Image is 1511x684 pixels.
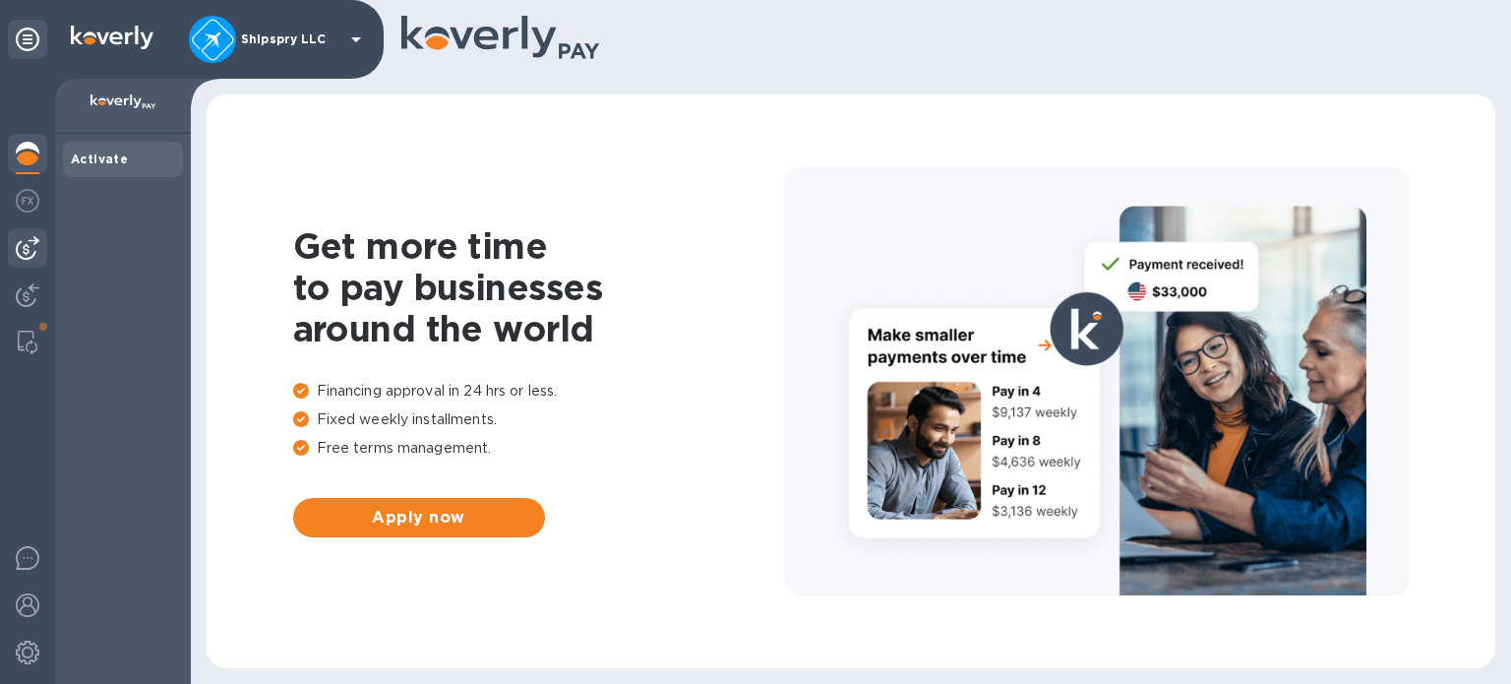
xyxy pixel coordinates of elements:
span: Apply now [309,506,529,529]
button: Apply now [293,498,545,537]
p: Shipspry LLC [241,32,339,46]
b: Activate [71,152,128,166]
img: Foreign exchange [16,189,39,213]
p: Free terms management. [293,438,785,459]
div: Unpin categories [8,20,47,59]
img: Logo [71,26,153,49]
p: Fixed weekly installments. [293,409,785,430]
h1: Get more time to pay businesses around the world [293,225,785,349]
p: Financing approval in 24 hrs or less. [293,381,785,402]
